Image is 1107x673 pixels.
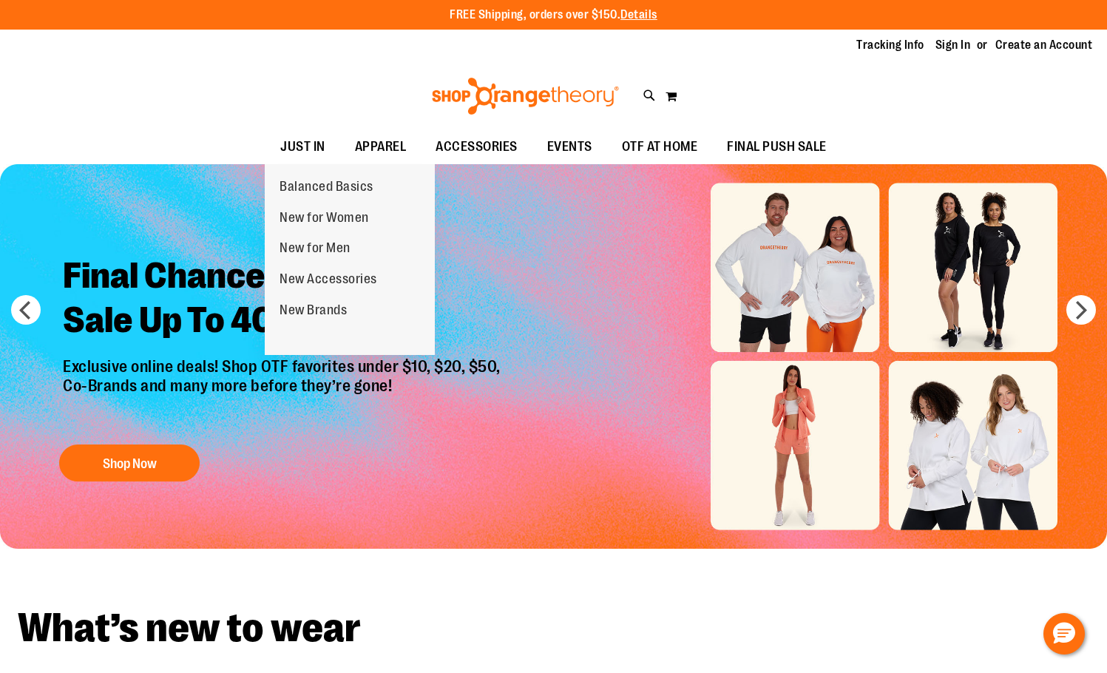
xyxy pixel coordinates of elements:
[18,608,1089,649] h2: What’s new to wear
[265,172,388,203] a: Balanced Basics
[436,130,518,163] span: ACCESSORIES
[11,295,41,325] button: prev
[265,164,435,356] ul: JUST IN
[607,130,713,164] a: OTF AT HOME
[1043,613,1085,655] button: Hello, have a question? Let’s chat.
[265,203,384,234] a: New for Women
[995,37,1093,53] a: Create an Account
[280,179,373,197] span: Balanced Basics
[450,7,657,24] p: FREE Shipping, orders over $150.
[265,233,365,264] a: New for Men
[52,243,515,357] h2: Final Chance To Save - Sale Up To 40% Off!
[547,130,592,163] span: EVENTS
[280,240,351,259] span: New for Men
[280,302,347,321] span: New Brands
[280,271,377,290] span: New Accessories
[280,210,369,229] span: New for Women
[430,78,621,115] img: Shop Orangetheory
[622,130,698,163] span: OTF AT HOME
[59,444,200,481] button: Shop Now
[52,357,515,430] p: Exclusive online deals! Shop OTF favorites under $10, $20, $50, Co-Brands and many more before th...
[620,8,657,21] a: Details
[265,295,362,326] a: New Brands
[265,130,340,164] a: JUST IN
[340,130,422,164] a: APPAREL
[52,243,515,489] a: Final Chance To Save -Sale Up To 40% Off! Exclusive online deals! Shop OTF favorites under $10, $...
[1066,295,1096,325] button: next
[727,130,827,163] span: FINAL PUSH SALE
[532,130,607,164] a: EVENTS
[355,130,407,163] span: APPAREL
[265,264,392,295] a: New Accessories
[421,130,532,164] a: ACCESSORIES
[712,130,842,164] a: FINAL PUSH SALE
[856,37,924,53] a: Tracking Info
[935,37,971,53] a: Sign In
[280,130,325,163] span: JUST IN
